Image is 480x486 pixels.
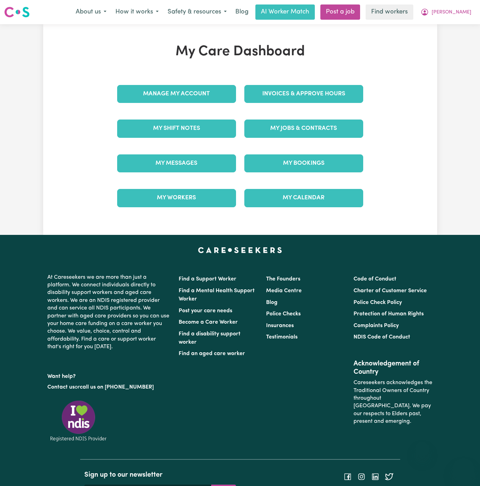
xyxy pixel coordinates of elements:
a: Post your care needs [179,308,232,314]
button: My Account [416,5,476,19]
a: Find a Support Worker [179,276,236,282]
h2: Acknowledgement of Country [354,360,433,376]
p: or [47,381,170,394]
a: Police Check Policy [354,300,402,305]
a: Post a job [320,4,360,20]
button: Safety & resources [163,5,231,19]
a: Testimonials [266,334,298,340]
a: Careseekers logo [4,4,30,20]
a: Blog [266,300,277,305]
a: call us on [PHONE_NUMBER] [80,384,154,390]
iframe: Close message [415,442,429,456]
a: Find a disability support worker [179,331,241,345]
a: Manage My Account [117,85,236,103]
button: About us [71,5,111,19]
p: Want help? [47,370,170,380]
a: My Shift Notes [117,120,236,137]
a: My Bookings [244,154,363,172]
a: Find workers [366,4,413,20]
a: My Messages [117,154,236,172]
a: Complaints Policy [354,323,399,328]
h2: Sign up to our newsletter [84,471,236,479]
h1: My Care Dashboard [113,44,367,60]
a: Media Centre [266,288,302,294]
a: My Jobs & Contracts [244,120,363,137]
a: Become a Care Worker [179,320,238,325]
iframe: Button to launch messaging window [452,458,474,480]
img: Registered NDIS provider [47,399,110,442]
a: Charter of Customer Service [354,288,427,294]
a: Insurances [266,323,294,328]
a: Find a Mental Health Support Worker [179,288,255,302]
a: My Calendar [244,189,363,207]
a: Invoices & Approve Hours [244,85,363,103]
a: Police Checks [266,311,301,317]
a: Find an aged care worker [179,351,245,356]
a: Follow Careseekers on Instagram [357,474,366,479]
a: Blog [231,4,253,20]
a: The Founders [266,276,300,282]
p: At Careseekers we are more than just a platform. We connect individuals directly to disability su... [47,271,170,354]
a: Contact us [47,384,75,390]
a: Careseekers home page [198,247,282,253]
p: Careseekers acknowledges the Traditional Owners of Country throughout [GEOGRAPHIC_DATA]. We pay o... [354,376,433,428]
button: How it works [111,5,163,19]
a: Code of Conduct [354,276,396,282]
img: Careseekers logo [4,6,30,18]
a: NDIS Code of Conduct [354,334,410,340]
a: Follow Careseekers on Twitter [385,474,393,479]
a: Protection of Human Rights [354,311,424,317]
span: [PERSON_NAME] [432,9,471,16]
a: AI Worker Match [255,4,315,20]
a: My Workers [117,189,236,207]
a: Follow Careseekers on Facebook [343,474,352,479]
a: Follow Careseekers on LinkedIn [371,474,379,479]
